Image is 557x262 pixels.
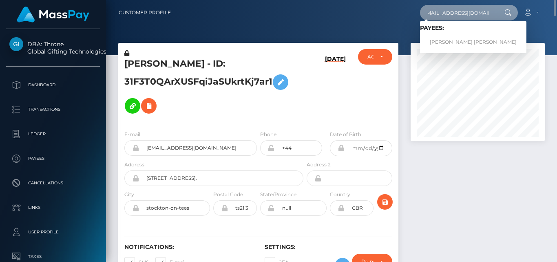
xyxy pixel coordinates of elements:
[6,124,100,144] a: Ledger
[119,4,171,21] a: Customer Profile
[9,103,97,116] p: Transactions
[6,173,100,193] a: Cancellations
[9,37,23,51] img: Global Gifting Technologies Inc
[124,58,299,118] h5: [PERSON_NAME] - ID: 31F3T0QArXUSFqiJaSUkrtKj7ar1
[6,75,100,95] a: Dashboard
[260,191,296,198] label: State/Province
[367,54,374,60] div: ACTIVE
[17,7,89,22] img: MassPay Logo
[358,49,393,65] button: ACTIVE
[9,128,97,140] p: Ledger
[325,56,346,121] h6: [DATE]
[6,148,100,169] a: Payees
[6,40,100,55] span: DBA: Throne Global Gifting Technologies Inc
[9,79,97,91] p: Dashboard
[124,244,252,251] h6: Notifications:
[9,152,97,165] p: Payees
[307,161,331,168] label: Address 2
[6,222,100,242] a: User Profile
[330,131,361,138] label: Date of Birth
[420,5,497,20] input: Search...
[6,197,100,218] a: Links
[9,177,97,189] p: Cancellations
[265,244,393,251] h6: Settings:
[260,131,276,138] label: Phone
[330,191,350,198] label: Country
[213,191,243,198] label: Postal Code
[9,202,97,214] p: Links
[6,99,100,120] a: Transactions
[124,131,140,138] label: E-mail
[124,191,134,198] label: City
[420,35,526,50] a: [PERSON_NAME] [PERSON_NAME]
[420,25,526,31] h6: Payees:
[9,226,97,238] p: User Profile
[124,161,144,168] label: Address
